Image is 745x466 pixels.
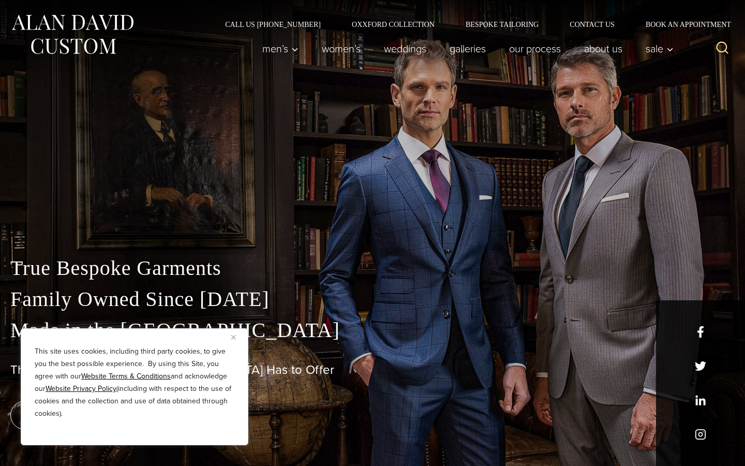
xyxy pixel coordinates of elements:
[231,335,236,340] img: Close
[251,38,679,59] nav: Primary Navigation
[554,21,630,28] a: Contact Us
[450,21,554,28] a: Bespoke Tailoring
[81,371,171,382] a: Website Terms & Conditions
[210,21,336,28] a: Call Us [PHONE_NUMBER]
[630,21,735,28] a: Book an Appointment
[373,38,438,59] a: weddings
[10,253,735,346] p: True Bespoke Garments Family Owned Since [DATE] Made in the [GEOGRAPHIC_DATA]
[10,11,135,57] img: Alan David Custom
[438,38,498,59] a: Galleries
[210,21,735,28] nav: Secondary Navigation
[10,401,155,430] a: book an appointment
[10,362,735,377] h1: The Best Custom Suits [GEOGRAPHIC_DATA] Has to Offer
[646,43,674,54] span: Sale
[573,38,634,59] a: About Us
[46,383,116,394] a: Website Privacy Policy
[262,43,299,54] span: Men’s
[710,36,735,61] button: View Search Form
[336,21,450,28] a: Oxxford Collection
[35,345,234,420] p: This site uses cookies, including third party cookies, to give you the best possible experience. ...
[310,38,373,59] a: Women’s
[498,38,573,59] a: Our Process
[231,331,244,343] button: Close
